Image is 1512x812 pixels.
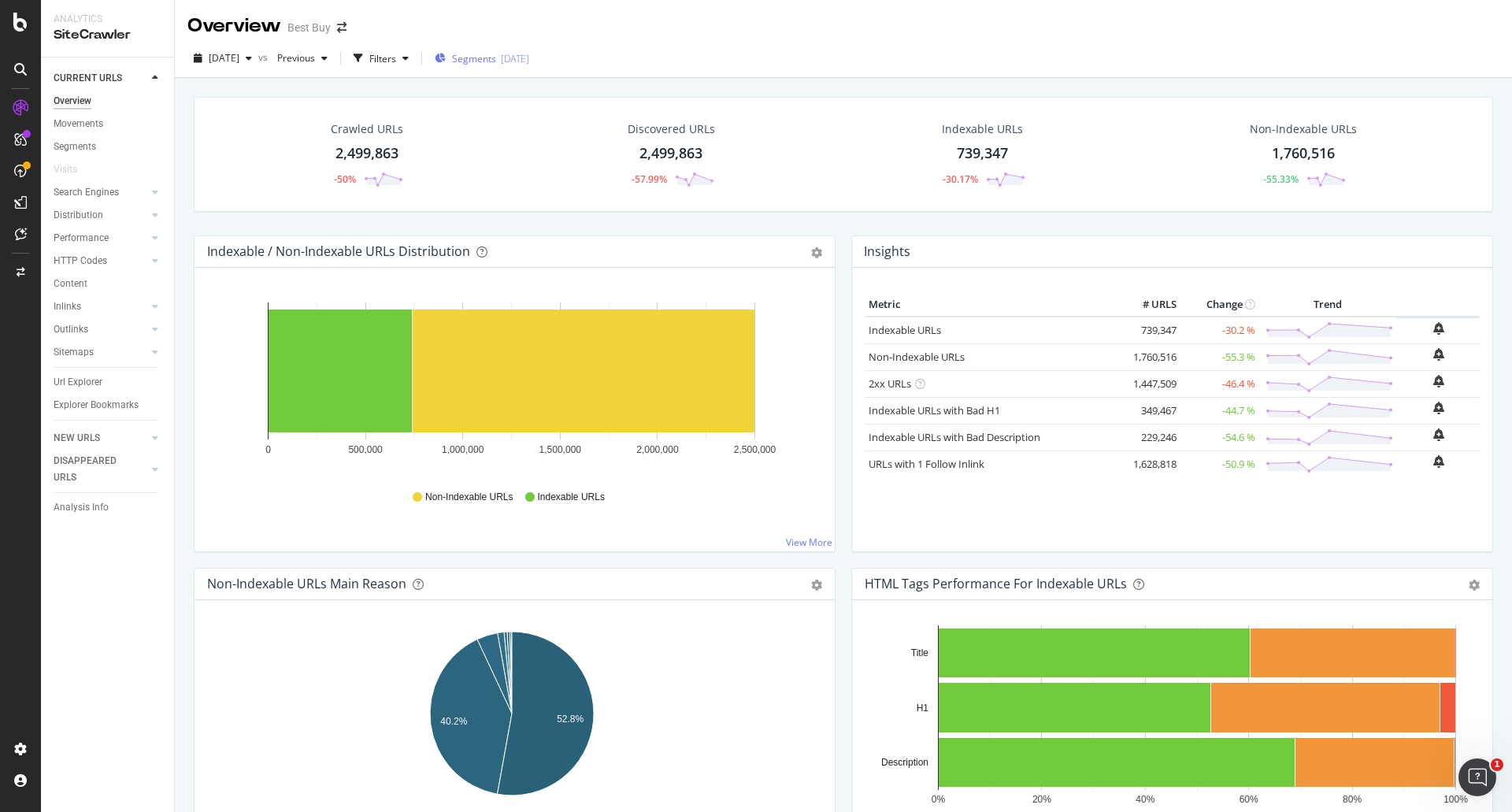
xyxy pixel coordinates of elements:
[869,376,911,391] a: 2xx URLs
[1491,758,1503,771] span: 1
[54,230,147,247] a: Performance
[1117,293,1180,317] th: # URLS
[54,70,147,87] a: CURRENT URLS
[337,22,346,33] div: arrow-right-arrow-left
[271,46,334,71] button: Previous
[881,757,928,768] text: Description
[917,703,929,714] text: H1
[1433,322,1444,335] div: bell-plus
[54,207,103,224] div: Distribution
[811,580,822,591] div: gear
[54,139,96,155] div: Segments
[869,323,941,337] a: Indexable URLs
[54,184,147,201] a: Search Engines
[957,143,1008,164] div: 739,347
[54,93,163,109] a: Overview
[54,93,91,109] div: Overview
[734,444,776,455] text: 2,500,000
[865,293,1117,317] th: Metric
[54,298,81,315] div: Inlinks
[207,576,406,591] div: Non-Indexable URLs Main Reason
[1117,317,1180,344] td: 739,347
[865,576,1127,591] div: HTML Tags Performance for Indexable URLs
[1433,348,1444,361] div: bell-plus
[287,20,331,35] div: Best Buy
[632,172,667,186] div: -57.99%
[440,716,467,727] text: 40.2%
[207,293,817,476] svg: A chart.
[1117,343,1180,370] td: 1,760,516
[1458,758,1496,796] iframe: Intercom live chat
[639,143,702,164] div: 2,499,863
[911,647,929,658] text: Title
[786,536,832,549] a: View More
[54,344,147,361] a: Sitemaps
[869,430,1040,444] a: Indexable URLs with Bad Description
[1117,370,1180,397] td: 1,447,509
[54,253,107,269] div: HTTP Codes
[54,397,163,413] a: Explorer Bookmarks
[265,444,271,455] text: 0
[54,397,139,413] div: Explorer Bookmarks
[258,50,271,64] span: vs
[1180,397,1259,424] td: -44.7 %
[442,444,484,455] text: 1,000,000
[1250,121,1357,137] div: Non-Indexable URLs
[1032,794,1051,805] text: 20%
[943,172,978,186] div: -30.17%
[942,121,1023,137] div: Indexable URLs
[54,139,163,155] a: Segments
[1180,424,1259,450] td: -54.6 %
[54,276,87,292] div: Content
[54,430,100,447] div: NEW URLS
[1433,455,1444,468] div: bell-plus
[54,453,147,486] a: DISAPPEARED URLS
[54,276,163,292] a: Content
[539,444,582,455] text: 1,500,000
[347,46,415,71] button: Filters
[1433,428,1444,441] div: bell-plus
[54,207,147,224] a: Distribution
[864,241,910,262] h4: Insights
[54,116,163,132] a: Movements
[1117,424,1180,450] td: 229,246
[1343,794,1362,805] text: 80%
[54,453,133,486] div: DISAPPEARED URLS
[54,374,102,391] div: Url Explorer
[54,321,147,338] a: Outlinks
[1180,450,1259,477] td: -50.9 %
[54,344,94,361] div: Sitemaps
[865,625,1474,808] svg: A chart.
[209,51,239,65] span: 2025 Sep. 23rd
[1433,402,1444,414] div: bell-plus
[869,403,1000,417] a: Indexable URLs with Bad H1
[501,52,529,65] div: [DATE]
[187,13,281,39] div: Overview
[1180,370,1259,397] td: -46.4 %
[628,121,715,137] div: Discovered URLs
[557,714,584,725] text: 52.8%
[1469,580,1480,591] div: gear
[932,794,946,805] text: 0%
[54,70,122,87] div: CURRENT URLS
[425,491,513,504] span: Non-Indexable URLs
[1433,375,1444,387] div: bell-plus
[54,499,163,516] a: Analysis Info
[54,161,77,178] div: Visits
[54,298,147,315] a: Inlinks
[54,321,88,338] div: Outlinks
[54,499,109,516] div: Analysis Info
[54,26,161,44] div: SiteCrawler
[54,13,161,26] div: Analytics
[811,247,822,258] div: gear
[54,374,163,391] a: Url Explorer
[331,121,403,137] div: Crawled URLs
[207,625,817,808] svg: A chart.
[452,52,496,65] span: Segments
[869,350,965,364] a: Non-Indexable URLs
[369,52,396,65] div: Filters
[54,116,103,132] div: Movements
